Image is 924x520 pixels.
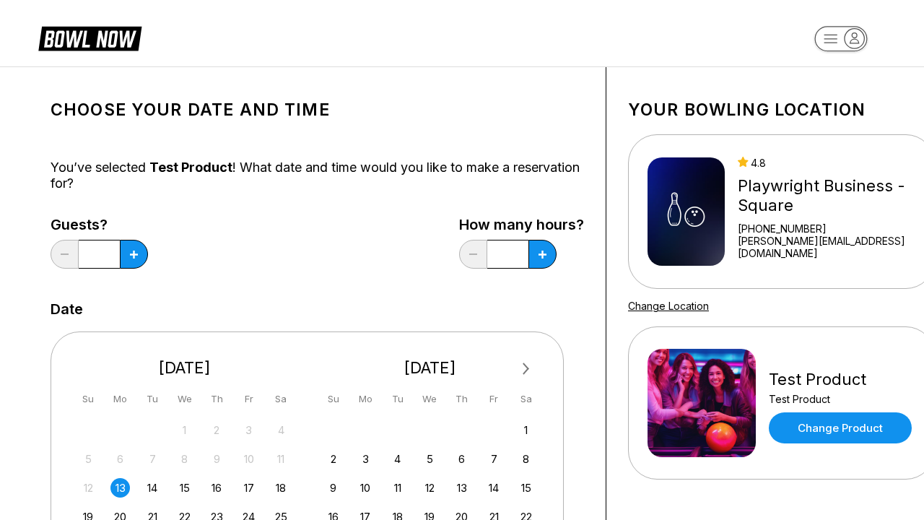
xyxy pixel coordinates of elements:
[516,449,536,469] div: Choose Saturday, November 8th, 2025
[420,389,440,409] div: We
[207,420,227,440] div: Not available Thursday, October 2nd, 2025
[271,478,291,498] div: Choose Saturday, October 18th, 2025
[271,389,291,409] div: Sa
[271,449,291,469] div: Not available Saturday, October 11th, 2025
[175,389,194,409] div: We
[207,449,227,469] div: Not available Thursday, October 9th, 2025
[207,478,227,498] div: Choose Thursday, October 16th, 2025
[738,176,915,215] div: Playwright Business - Square
[420,478,440,498] div: Choose Wednesday, November 12th, 2025
[271,420,291,440] div: Not available Saturday, October 4th, 2025
[239,478,258,498] div: Choose Friday, October 17th, 2025
[769,370,912,389] div: Test Product
[738,222,915,235] div: [PHONE_NUMBER]
[388,389,407,409] div: Tu
[51,301,83,317] label: Date
[143,389,162,409] div: Tu
[484,389,504,409] div: Fr
[515,357,538,381] button: Next Month
[738,235,915,259] a: [PERSON_NAME][EMAIL_ADDRESS][DOMAIN_NAME]
[420,449,440,469] div: Choose Wednesday, November 5th, 2025
[207,389,227,409] div: Th
[175,449,194,469] div: Not available Wednesday, October 8th, 2025
[452,478,471,498] div: Choose Thursday, November 13th, 2025
[143,449,162,469] div: Not available Tuesday, October 7th, 2025
[769,393,912,405] div: Test Product
[51,100,584,120] h1: Choose your Date and time
[452,389,471,409] div: Th
[51,217,148,233] label: Guests?
[484,478,504,498] div: Choose Friday, November 14th, 2025
[239,389,258,409] div: Fr
[323,478,343,498] div: Choose Sunday, November 9th, 2025
[110,449,130,469] div: Not available Monday, October 6th, 2025
[356,449,375,469] div: Choose Monday, November 3rd, 2025
[143,478,162,498] div: Choose Tuesday, October 14th, 2025
[356,389,375,409] div: Mo
[239,449,258,469] div: Not available Friday, October 10th, 2025
[769,412,912,443] a: Change Product
[110,478,130,498] div: Choose Monday, October 13th, 2025
[648,349,756,457] img: Test Product
[239,420,258,440] div: Not available Friday, October 3rd, 2025
[388,478,407,498] div: Choose Tuesday, November 11th, 2025
[79,449,98,469] div: Not available Sunday, October 5th, 2025
[73,358,297,378] div: [DATE]
[516,420,536,440] div: Choose Saturday, November 1st, 2025
[516,478,536,498] div: Choose Saturday, November 15th, 2025
[628,300,709,312] a: Change Location
[149,160,232,175] span: Test Product
[51,160,584,191] div: You’ve selected ! What date and time would you like to make a reservation for?
[516,389,536,409] div: Sa
[175,420,194,440] div: Not available Wednesday, October 1st, 2025
[738,157,915,169] div: 4.8
[79,478,98,498] div: Not available Sunday, October 12th, 2025
[79,389,98,409] div: Su
[484,449,504,469] div: Choose Friday, November 7th, 2025
[459,217,584,233] label: How many hours?
[318,358,542,378] div: [DATE]
[356,478,375,498] div: Choose Monday, November 10th, 2025
[323,389,343,409] div: Su
[388,449,407,469] div: Choose Tuesday, November 4th, 2025
[648,157,725,266] img: Playwright Business - Square
[452,449,471,469] div: Choose Thursday, November 6th, 2025
[175,478,194,498] div: Choose Wednesday, October 15th, 2025
[323,449,343,469] div: Choose Sunday, November 2nd, 2025
[110,389,130,409] div: Mo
